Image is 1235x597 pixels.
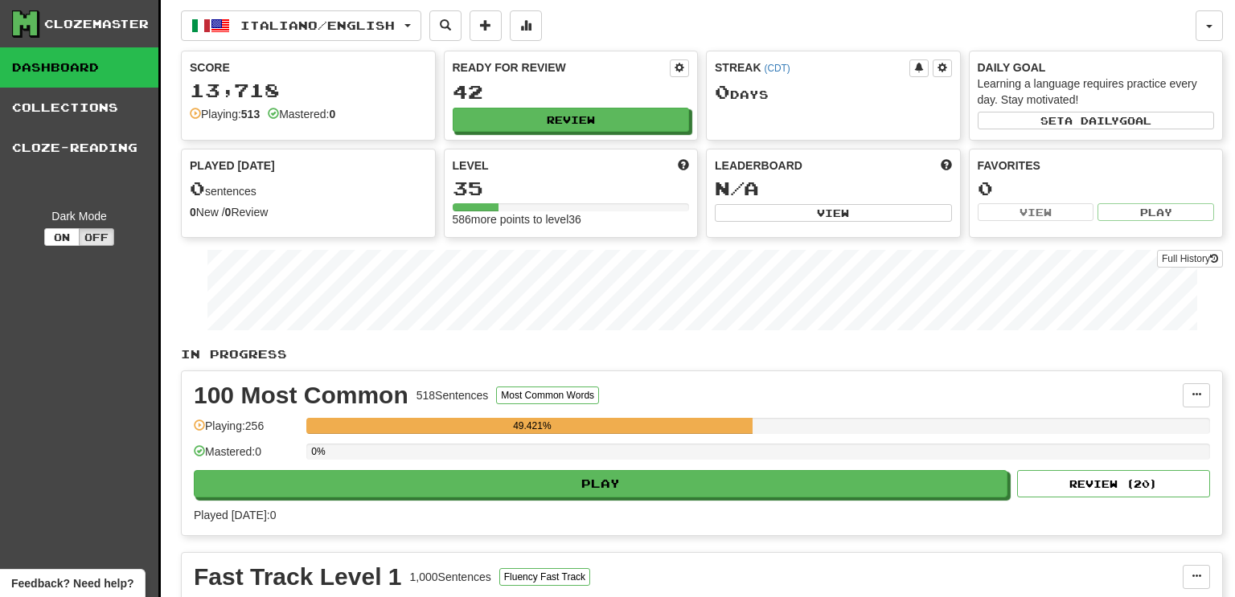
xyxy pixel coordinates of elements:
[190,177,205,199] span: 0
[410,569,491,585] div: 1,000 Sentences
[510,10,542,41] button: More stats
[190,106,260,122] div: Playing:
[978,59,1215,76] div: Daily Goal
[1157,250,1223,268] a: Full History
[240,18,395,32] span: Italiano / English
[241,108,260,121] strong: 513
[181,10,421,41] button: Italiano/English
[194,565,402,589] div: Fast Track Level 1
[190,206,196,219] strong: 0
[978,203,1094,221] button: View
[1098,203,1214,221] button: Play
[225,206,232,219] strong: 0
[678,157,689,174] span: Score more points to level up
[715,204,952,222] button: View
[44,16,149,32] div: Clozemaster
[715,80,730,103] span: 0
[194,470,1007,497] button: Play
[453,82,690,102] div: 42
[416,387,489,403] div: 518 Sentences
[329,108,335,121] strong: 0
[715,59,909,76] div: Streak
[311,418,753,434] div: 49.421%
[190,204,427,220] div: New / Review
[1065,115,1119,126] span: a daily
[194,418,298,444] div: Playing: 256
[44,228,80,246] button: On
[190,157,275,174] span: Played [DATE]
[190,59,427,76] div: Score
[978,178,1215,198] div: 0
[978,76,1215,108] div: Learning a language requires practice every day. Stay motivated!
[429,10,462,41] button: Search sentences
[190,178,427,199] div: sentences
[190,80,427,100] div: 13,718
[11,575,133,591] span: Open feedback widget
[470,10,502,41] button: Add sentence to collection
[715,157,802,174] span: Leaderboard
[764,63,790,74] a: (CDT)
[1017,470,1210,497] button: Review (20)
[978,112,1215,129] button: Seta dailygoal
[453,157,489,174] span: Level
[978,157,1215,174] div: Favorites
[941,157,952,174] span: This week in points, UTC
[181,346,1223,362] p: In Progress
[12,208,146,224] div: Dark Mode
[194,509,276,521] span: Played [DATE]: 0
[268,106,335,122] div: Mastered:
[79,228,114,246] button: Off
[194,383,408,407] div: 100 Most Common
[499,568,590,586] button: Fluency Fast Track
[453,211,690,227] div: 586 more points to level 36
[715,177,759,199] span: N/A
[453,59,671,76] div: Ready for Review
[453,178,690,198] div: 35
[453,108,690,132] button: Review
[194,444,298,470] div: Mastered: 0
[496,386,599,404] button: Most Common Words
[715,82,952,103] div: Day s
